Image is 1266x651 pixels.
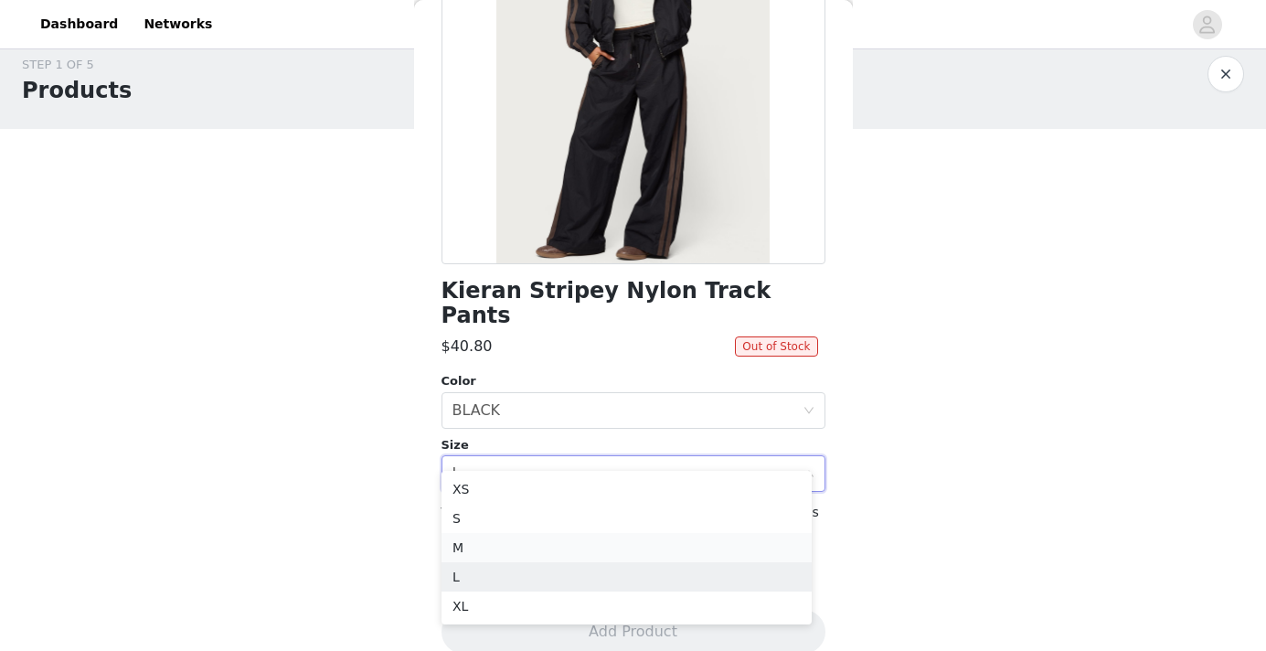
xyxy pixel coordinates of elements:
[735,336,817,357] span: Out of Stock
[442,592,812,621] li: XL
[442,436,825,454] div: Size
[1198,10,1216,39] div: avatar
[22,56,132,74] div: STEP 1 OF 5
[442,562,812,592] li: L
[442,279,825,328] h1: Kieran Stripey Nylon Track Pants
[803,468,814,481] i: icon: down
[29,4,129,45] a: Dashboard
[133,4,223,45] a: Networks
[442,372,825,390] div: Color
[22,74,132,107] h1: Products
[442,505,819,596] span: Track pants Straight leg fit Adjustable tie waist Side stripes Matching set Nylon Model wears siz...
[442,475,812,504] li: XS
[442,336,493,358] h3: $40.80
[452,456,461,491] div: L
[442,533,812,562] li: M
[442,504,812,533] li: S
[452,393,501,428] div: BLACK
